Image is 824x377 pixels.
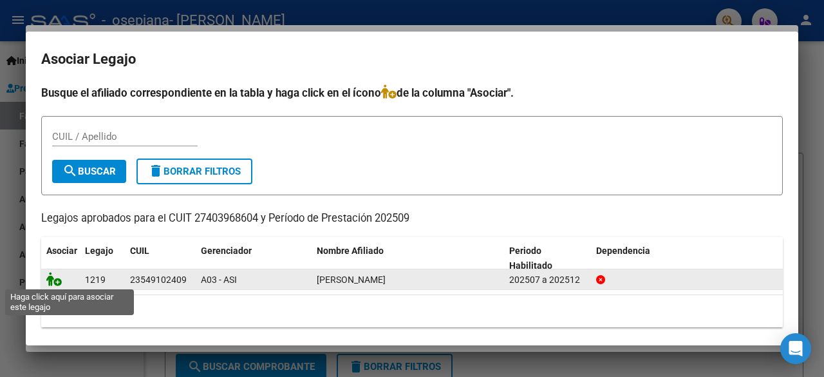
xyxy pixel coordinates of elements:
[312,237,504,280] datatable-header-cell: Nombre Afiliado
[62,163,78,179] mat-icon: search
[80,237,125,280] datatable-header-cell: Legajo
[591,237,783,280] datatable-header-cell: Dependencia
[317,275,386,285] span: LUNA VICTORIA THIAM MARTIN
[41,211,783,227] p: Legajos aprobados para el CUIT 27403968604 y Período de Prestación 202509
[136,159,252,184] button: Borrar Filtros
[125,237,196,280] datatable-header-cell: CUIL
[85,246,113,256] span: Legajo
[148,163,164,179] mat-icon: delete
[504,237,591,280] datatable-header-cell: Periodo Habilitado
[62,166,116,177] span: Buscar
[41,47,783,72] h2: Asociar Legajo
[201,246,252,256] span: Gerenciador
[85,275,106,285] span: 1219
[46,246,77,256] span: Asociar
[52,160,126,183] button: Buscar
[780,333,811,364] div: Open Intercom Messenger
[509,273,586,287] div: 202507 a 202512
[41,295,783,327] div: 1 registros
[196,237,312,280] datatable-header-cell: Gerenciador
[596,246,650,256] span: Dependencia
[201,275,237,285] span: A03 - ASI
[148,166,241,177] span: Borrar Filtros
[130,273,187,287] div: 23549102409
[130,246,149,256] span: CUIL
[41,84,783,101] h4: Busque el afiliado correspondiente en la tabla y haga click en el ícono de la columna "Asociar".
[317,246,384,256] span: Nombre Afiliado
[41,237,80,280] datatable-header-cell: Asociar
[509,246,552,271] span: Periodo Habilitado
